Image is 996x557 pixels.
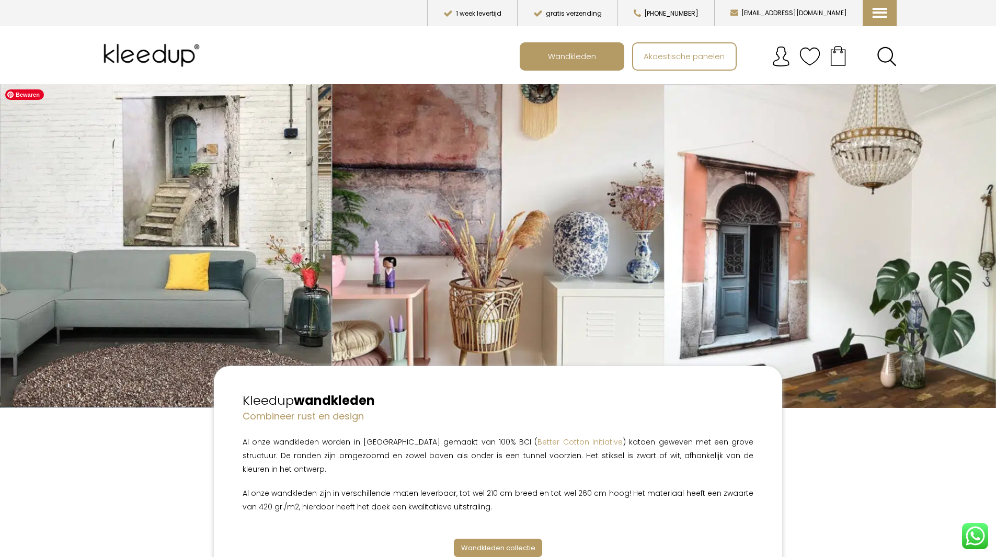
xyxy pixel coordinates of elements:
[537,437,623,447] a: Better Cotton Initiative
[633,43,736,70] a: Akoestische panelen
[461,543,535,553] span: Wandkleden collectie
[294,392,375,409] strong: wandkleden
[799,46,820,67] img: verlanglijstje.svg
[243,410,754,423] h4: Combineer rust en design
[542,46,602,66] span: Wandkleden
[638,46,730,66] span: Akoestische panelen
[100,35,208,76] img: Kleedup
[5,89,44,100] span: Bewaren
[243,392,754,410] h2: Kleedup
[521,43,623,70] a: Wandkleden
[243,486,754,514] p: Al onze wandkleden zijn in verschillende maten leverbaar, tot wel 210 cm breed en tot wel 260 cm ...
[243,435,754,476] p: Al onze wandkleden worden in [GEOGRAPHIC_DATA] gemaakt van 100% BCI ( ) katoen geweven met een gr...
[454,539,543,557] a: Wandkleden collectie
[820,42,856,69] a: Your cart
[771,46,792,67] img: account.svg
[520,42,905,71] nav: Main menu
[877,47,897,66] a: Search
